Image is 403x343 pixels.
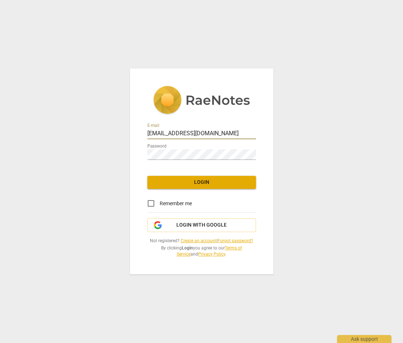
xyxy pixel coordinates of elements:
span: Remember me [160,200,192,207]
button: Login [147,176,256,189]
a: Privacy Policy [198,252,225,257]
button: Login with Google [147,218,256,232]
b: Login [182,245,193,251]
span: Login with Google [176,222,227,229]
span: Not registered? | [147,238,256,244]
label: E-mail [147,124,159,128]
span: Login [153,179,250,186]
img: 5ac2273c67554f335776073100b6d88f.svg [153,86,250,116]
a: Forgot password? [218,238,253,243]
div: Ask support [337,335,391,343]
a: Terms of Service [177,245,242,257]
label: Password [147,144,167,149]
a: Create an account [181,238,217,243]
span: By clicking you agree to our and . [147,245,256,257]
